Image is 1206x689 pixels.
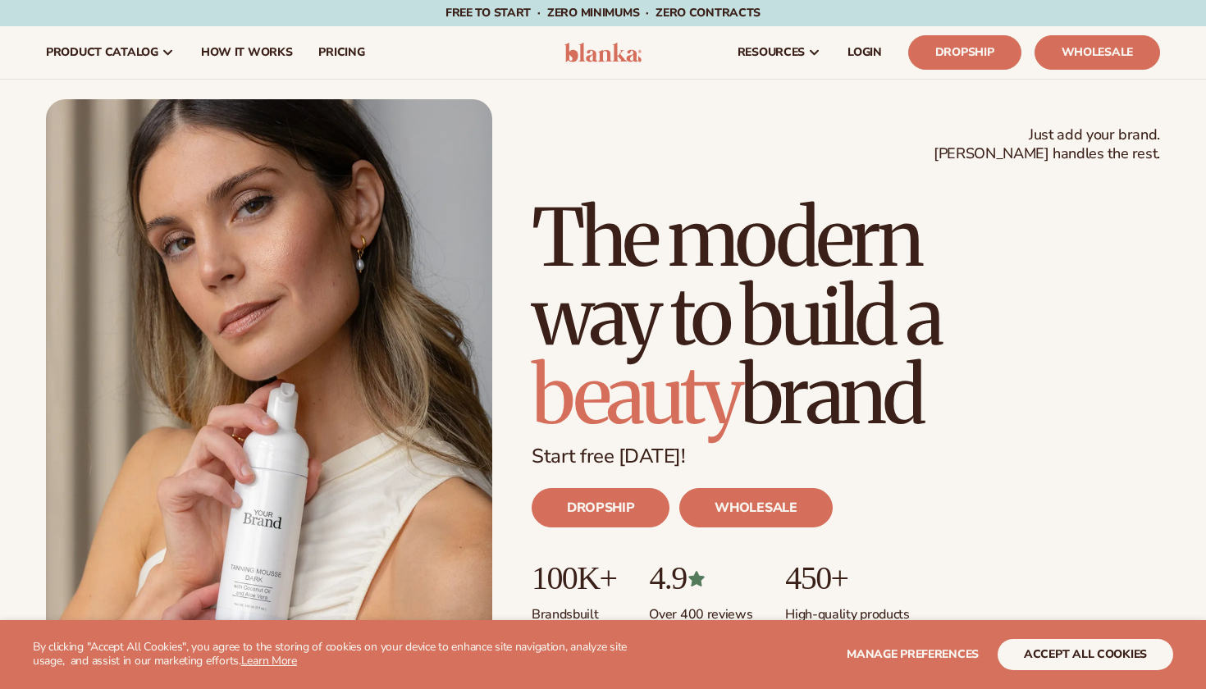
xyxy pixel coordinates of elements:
a: DROPSHIP [532,488,669,527]
p: 4.9 [649,560,752,596]
a: pricing [305,26,377,79]
p: Over 400 reviews [649,596,752,623]
a: Learn More [241,653,297,668]
p: 100K+ [532,560,616,596]
span: LOGIN [847,46,882,59]
a: LOGIN [834,26,895,79]
span: beauty [532,346,740,445]
img: logo [564,43,642,62]
span: pricing [318,46,364,59]
a: Dropship [908,35,1021,70]
button: Manage preferences [847,639,979,670]
p: High-quality products [785,596,909,623]
span: How It Works [201,46,293,59]
p: Brands built [532,596,616,623]
span: Just add your brand. [PERSON_NAME] handles the rest. [934,125,1160,164]
p: 450+ [785,560,909,596]
p: Start free [DATE]! [532,445,1160,468]
a: WHOLESALE [679,488,832,527]
span: product catalog [46,46,158,59]
img: Blanka hero private label beauty Female holding tanning mousse [46,99,492,662]
h1: The modern way to build a brand [532,198,1160,435]
span: Manage preferences [847,646,979,662]
span: resources [738,46,805,59]
p: By clicking "Accept All Cookies", you agree to the storing of cookies on your device to enhance s... [33,641,641,668]
a: Wholesale [1035,35,1160,70]
a: product catalog [33,26,188,79]
span: Free to start · ZERO minimums · ZERO contracts [445,5,761,21]
a: How It Works [188,26,306,79]
button: accept all cookies [998,639,1173,670]
a: resources [724,26,834,79]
